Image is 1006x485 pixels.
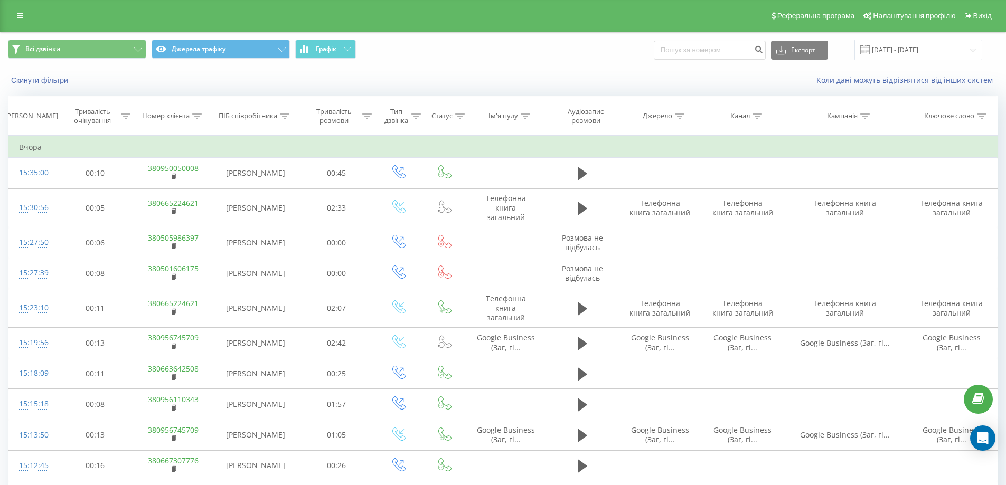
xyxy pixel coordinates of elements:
span: Google Business (Заг, гі... [477,425,535,444]
td: Телефонна книга загальний [466,188,546,227]
div: Кампанія [827,112,858,121]
td: 00:13 [57,328,134,358]
td: Телефонна книга загальний [619,289,701,328]
span: Налаштування профілю [873,12,955,20]
span: Реферальна програма [777,12,855,20]
div: Тип дзвінка [384,107,409,125]
td: 02:07 [298,289,375,328]
div: Open Intercom Messenger [970,425,995,451]
input: Пошук за номером [654,41,766,60]
a: 380501606175 [148,263,199,273]
td: 01:05 [298,420,375,450]
td: 00:10 [57,158,134,188]
td: [PERSON_NAME] [213,258,298,289]
div: Тривалість очікування [67,107,119,125]
td: 00:25 [298,358,375,389]
td: Телефонна книга загальний [784,188,906,227]
div: 15:23:10 [19,298,46,318]
span: Google Business (Заг, гі... [477,332,535,352]
button: Експорт [771,41,828,60]
div: Тривалість розмови [308,107,360,125]
div: 15:18:09 [19,363,46,384]
span: Google Business (Заг, гі... [713,332,772,352]
a: 380667307776 [148,455,199,465]
a: 380665224621 [148,198,199,208]
td: 00:08 [57,389,134,420]
div: Джерело [643,112,672,121]
span: Google Business (Заг, гі... [631,332,689,352]
td: [PERSON_NAME] [213,420,298,450]
td: 00:00 [298,258,375,289]
a: 380956745709 [148,332,199,343]
div: Статус [431,112,453,121]
td: [PERSON_NAME] [213,158,298,188]
td: 02:33 [298,188,375,227]
div: [PERSON_NAME] [5,112,58,121]
td: Телефонна книга загальний [784,289,906,328]
a: Коли дані можуть відрізнятися вiд інших систем [816,75,998,85]
span: Google Business (Заг, гі... [800,430,890,440]
div: 15:12:45 [19,455,46,476]
td: 00:13 [57,420,134,450]
td: [PERSON_NAME] [213,289,298,328]
div: Номер клієнта [142,112,190,121]
div: ПІБ співробітника [219,112,277,121]
div: 15:19:56 [19,332,46,353]
a: 380665224621 [148,298,199,308]
td: 00:00 [298,227,375,258]
a: 380956110343 [148,394,199,404]
div: 15:30:56 [19,197,46,218]
span: Google Business (Заг, гі... [713,425,772,444]
span: Розмова не відбулась [562,263,603,283]
td: Телефонна книга загальний [906,289,998,328]
td: 00:06 [57,227,134,258]
div: 15:13:50 [19,425,46,445]
div: Аудіозапис розмови [555,107,616,125]
span: Google Business (Заг, гі... [923,332,981,352]
td: [PERSON_NAME] [213,328,298,358]
button: Скинути фільтри [8,75,73,85]
td: Телефонна книга загальний [701,289,784,328]
td: 00:26 [298,450,375,481]
span: Google Business (Заг, гі... [631,425,689,444]
div: 15:35:00 [19,163,46,183]
span: Всі дзвінки [25,45,60,53]
td: 00:05 [57,188,134,227]
td: 00:16 [57,450,134,481]
td: [PERSON_NAME] [213,227,298,258]
td: Вчора [8,137,998,158]
div: 15:15:18 [19,394,46,414]
button: Графік [295,40,356,59]
td: [PERSON_NAME] [213,358,298,389]
div: 15:27:39 [19,263,46,283]
td: Телефонна книга загальний [466,289,546,328]
td: 02:42 [298,328,375,358]
td: Телефонна книга загальний [906,188,998,227]
td: [PERSON_NAME] [213,389,298,420]
span: Розмова не відбулась [562,233,603,252]
span: Google Business (Заг, гі... [923,425,981,444]
div: Ключове слово [924,112,974,121]
td: 00:08 [57,258,134,289]
a: 380956745709 [148,425,199,435]
a: 380505986397 [148,233,199,243]
td: 01:57 [298,389,375,420]
span: Вихід [973,12,992,20]
td: Телефонна книга загальний [701,188,784,227]
div: Канал [730,112,750,121]
div: Ім'я пулу [488,112,518,121]
td: 00:11 [57,358,134,389]
td: Телефонна книга загальний [619,188,701,227]
td: [PERSON_NAME] [213,188,298,227]
td: 00:11 [57,289,134,328]
td: [PERSON_NAME] [213,450,298,481]
div: 15:27:50 [19,232,46,253]
button: Всі дзвінки [8,40,146,59]
button: Джерела трафіку [152,40,290,59]
span: Графік [316,45,336,53]
a: 380950050008 [148,163,199,173]
td: 00:45 [298,158,375,188]
span: Google Business (Заг, гі... [800,338,890,348]
a: 380663642508 [148,364,199,374]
